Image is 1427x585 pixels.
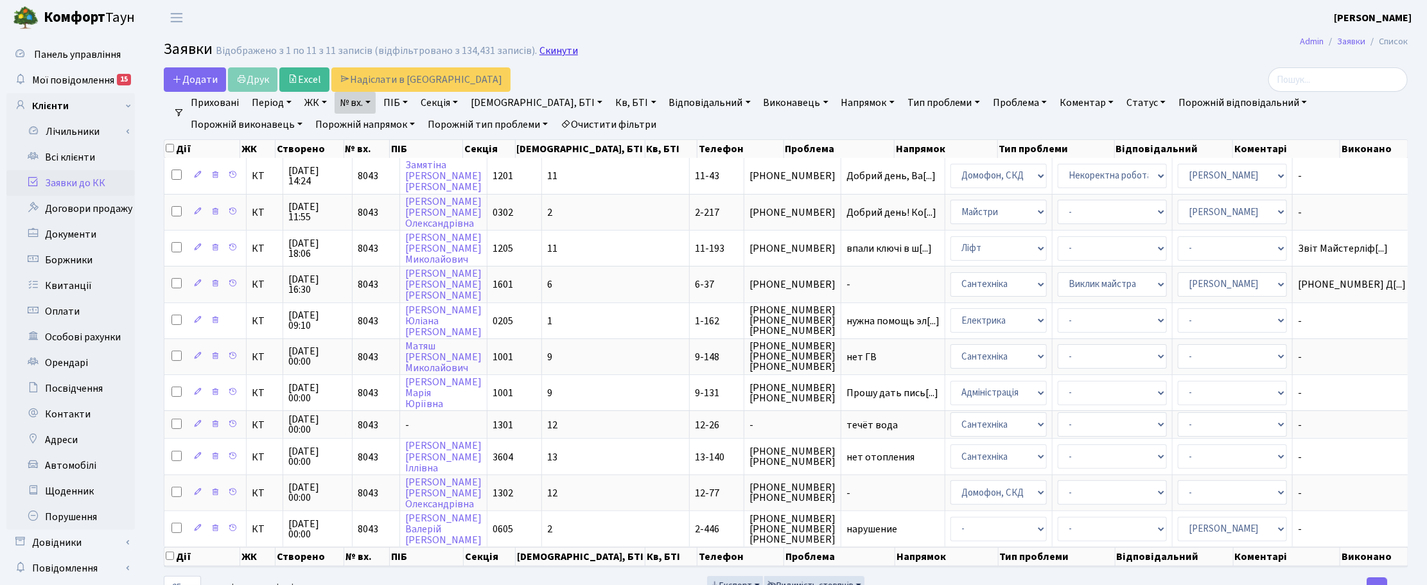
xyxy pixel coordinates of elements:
nav: breadcrumb [1281,28,1427,55]
span: [PHONE_NUMBER] [749,207,836,218]
span: впали ключі в ш[...] [846,241,932,256]
th: Дії [164,140,240,158]
span: Добрий день, Ва[...] [846,169,936,183]
span: [DATE] 00:00 [288,446,347,467]
th: Створено [276,140,344,158]
span: 11 [547,241,557,256]
span: [DATE] 00:00 [288,383,347,403]
th: Кв, БТІ [645,140,697,158]
a: [PERSON_NAME][PERSON_NAME]Миколайович [405,231,482,266]
th: Відповідальний [1115,140,1234,158]
span: Звіт Майстерліф[...] [1298,241,1388,256]
a: Excel [279,67,329,92]
span: 12-26 [695,418,719,432]
a: [PERSON_NAME][PERSON_NAME]Іллівна [405,439,482,475]
span: 2-217 [695,205,719,220]
span: - [1298,171,1406,181]
a: Порожній відповідальний [1173,92,1312,114]
span: 12 [547,486,557,500]
th: ПІБ [390,547,464,566]
span: 9 [547,386,552,400]
span: КТ [252,488,277,498]
a: Автомобілі [6,453,135,478]
a: Заявки до КК [6,170,135,196]
a: [PERSON_NAME]Юліана[PERSON_NAME] [405,303,482,339]
a: Порушення [6,504,135,530]
span: КТ [252,388,277,398]
th: Коментарі [1233,140,1340,158]
a: Панель управління [6,42,135,67]
span: 13-140 [695,450,724,464]
a: Контакти [6,401,135,427]
th: Відповідальний [1116,547,1234,566]
span: нарушение [846,524,940,534]
th: [DEMOGRAPHIC_DATA], БТІ [516,547,645,566]
span: Таун [44,7,135,29]
span: [PHONE_NUMBER] [749,171,836,181]
a: Очистити фільтри [556,114,661,135]
a: Лічильники [15,119,135,144]
a: [PERSON_NAME][PERSON_NAME]Олександрівна [405,475,482,511]
span: [PHONE_NUMBER] [749,279,836,290]
span: Панель управління [34,48,121,62]
th: Тип проблеми [999,547,1116,566]
span: нет отопления [846,452,940,462]
a: Проблема [988,92,1052,114]
span: [DATE] 00:00 [288,482,347,503]
a: Секція [416,92,463,114]
th: Виконано [1340,140,1408,158]
span: - [1298,524,1406,534]
span: КТ [252,171,277,181]
th: [DEMOGRAPHIC_DATA], БТІ [516,140,645,158]
th: ЖК [240,140,276,158]
span: 1302 [493,486,513,500]
a: Квитанції [6,273,135,299]
span: течёт вода [846,420,940,430]
span: - [846,279,940,290]
span: - [749,420,836,430]
span: [PHONE_NUMBER] [PHONE_NUMBER] [749,383,836,403]
span: КТ [252,452,277,462]
a: ПІБ [378,92,413,114]
th: Секція [464,547,516,566]
th: № вх. [344,140,390,158]
a: Всі клієнти [6,144,135,170]
span: [PHONE_NUMBER] [749,243,836,254]
span: - [1298,420,1406,430]
span: 1601 [493,277,513,292]
a: Оплати [6,299,135,324]
a: [PERSON_NAME]МаріяЮріївна [405,375,482,411]
a: Матяш[PERSON_NAME]Миколайович [405,339,482,375]
span: 8043 [358,450,378,464]
span: КТ [252,420,277,430]
a: [PERSON_NAME][PERSON_NAME]Олександрівна [405,195,482,231]
span: 0605 [493,522,513,536]
a: Договори продажу [6,196,135,222]
a: Кв, БТІ [610,92,661,114]
li: Список [1365,35,1408,49]
a: [PERSON_NAME] [1334,10,1412,26]
span: 8043 [358,241,378,256]
span: 0205 [493,314,513,328]
span: [DATE] 00:00 [288,519,347,539]
span: нет ГВ [846,352,940,362]
span: [DATE] 00:00 [288,414,347,435]
span: - [1298,316,1406,326]
span: Добрий день! Ко[...] [846,205,936,220]
a: Адреси [6,427,135,453]
span: - [1298,352,1406,362]
span: [PHONE_NUMBER] [PHONE_NUMBER] [749,482,836,503]
span: 8043 [358,522,378,536]
span: КТ [252,352,277,362]
a: Довідники [6,530,135,555]
a: Мої повідомлення15 [6,67,135,93]
span: [DATE] 11:55 [288,202,347,222]
a: Замятіна[PERSON_NAME][PERSON_NAME] [405,158,482,194]
a: Повідомлення [6,555,135,581]
a: ЖК [299,92,332,114]
a: [PERSON_NAME]Валерій[PERSON_NAME] [405,511,482,547]
a: Коментар [1055,92,1119,114]
span: 8043 [358,205,378,220]
span: - [1298,488,1406,498]
span: КТ [252,524,277,534]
